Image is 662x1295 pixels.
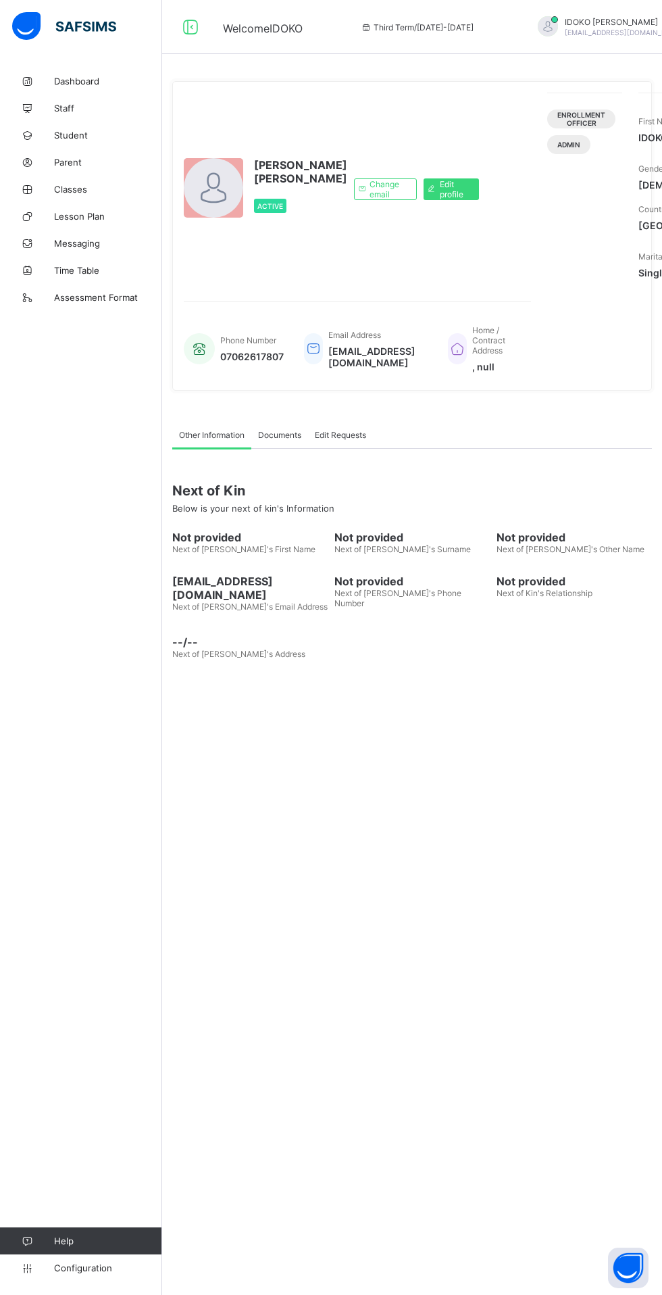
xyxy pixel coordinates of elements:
span: Change email [370,179,406,199]
span: Classes [54,184,162,195]
span: Configuration [54,1263,161,1273]
span: Documents [258,430,301,440]
span: Not provided [334,531,490,544]
span: Phone Number [220,335,276,345]
span: Dashboard [54,76,162,87]
img: safsims [12,12,116,41]
span: Parent [54,157,162,168]
span: Not provided [496,531,652,544]
span: Messaging [54,238,162,249]
span: Next of [PERSON_NAME]'s Phone Number [334,588,461,608]
span: Edit profile [440,179,469,199]
span: [EMAIL_ADDRESS][DOMAIN_NAME] [172,575,328,602]
span: Active [257,202,283,210]
span: Not provided [496,575,652,588]
span: [PERSON_NAME] [PERSON_NAME] [254,158,347,185]
span: Next of [PERSON_NAME]'s Email Address [172,602,328,612]
span: Enrollment Officer [557,111,605,127]
span: Assessment Format [54,292,162,303]
span: Next of Kin [172,483,652,499]
span: Student [54,130,162,141]
span: Not provided [334,575,490,588]
span: Next of [PERSON_NAME]'s First Name [172,544,315,554]
span: Next of [PERSON_NAME]'s Address [172,649,305,659]
span: , null [472,361,517,372]
span: Email Address [328,330,381,340]
span: Help [54,1236,161,1246]
span: Below is your next of kin's Information [172,503,334,514]
span: [EMAIL_ADDRESS][DOMAIN_NAME] [328,345,428,368]
span: Edit Requests [315,430,366,440]
span: 07062617807 [220,351,284,362]
span: Lesson Plan [54,211,162,222]
span: Other Information [179,430,245,440]
span: Next of [PERSON_NAME]'s Surname [334,544,471,554]
span: Next of [PERSON_NAME]'s Other Name [496,544,644,554]
span: session/term information [360,22,474,32]
span: Home / Contract Address [472,325,505,356]
span: --/-- [172,635,328,649]
span: Welcome IDOKO [223,22,303,35]
button: Open asap [608,1248,648,1288]
span: Next of Kin's Relationship [496,588,592,598]
span: Staff [54,103,162,114]
span: Not provided [172,531,328,544]
span: Admin [557,141,580,149]
span: Time Table [54,265,162,276]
